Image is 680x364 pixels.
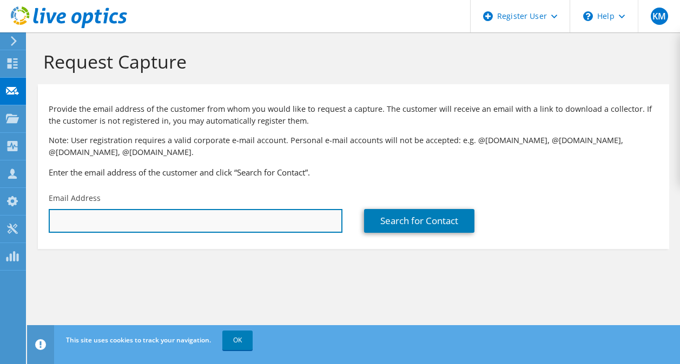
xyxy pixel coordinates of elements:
a: OK [222,331,253,350]
p: Provide the email address of the customer from whom you would like to request a capture. The cust... [49,103,658,127]
svg: \n [583,11,593,21]
h3: Enter the email address of the customer and click “Search for Contact”. [49,166,658,178]
label: Email Address [49,193,101,204]
p: Note: User registration requires a valid corporate e-mail account. Personal e-mail accounts will ... [49,134,658,158]
a: Search for Contact [364,209,474,233]
h1: Request Capture [43,50,658,73]
span: KM [651,8,668,25]
span: This site uses cookies to track your navigation. [66,335,211,345]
